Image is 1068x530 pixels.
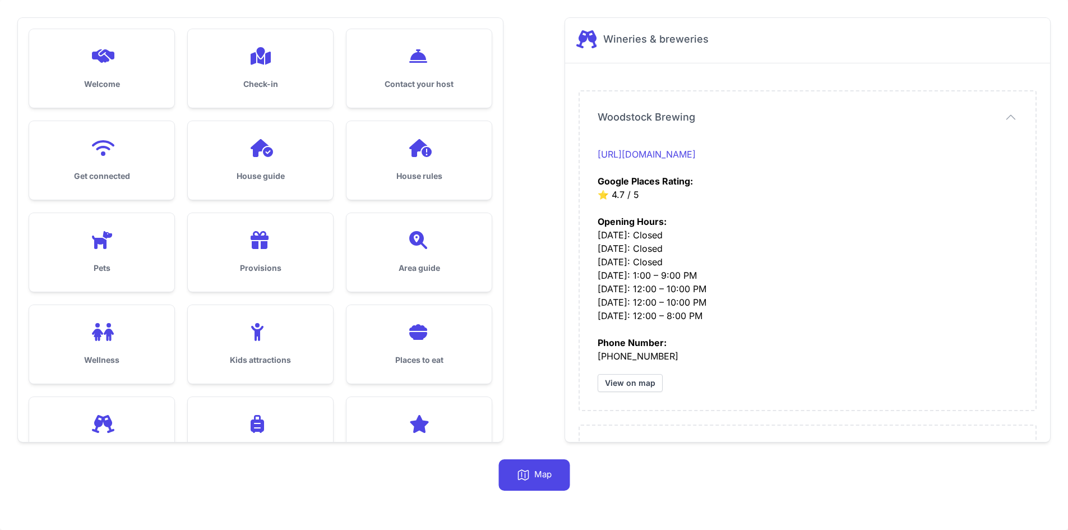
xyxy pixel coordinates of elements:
[47,170,156,182] h3: Get connected
[598,322,1018,363] div: [PHONE_NUMBER]
[598,148,1018,201] div: ⭐️ 4.7 / 5
[346,305,492,384] a: Places to eat
[364,354,474,366] h3: Places to eat
[188,397,333,476] a: Check-out
[29,213,174,292] a: Pets
[346,213,492,292] a: Area guide
[598,374,663,392] a: View on map
[47,262,156,274] h3: Pets
[206,354,315,366] h3: Kids attractions
[188,29,333,108] a: Check-in
[188,213,333,292] a: Provisions
[603,31,709,47] h2: Wineries & breweries
[346,121,492,200] a: House rules
[206,79,315,90] h3: Check-in
[364,262,474,274] h3: Area guide
[598,176,693,187] strong: Google Places Rating:
[364,170,474,182] h3: House rules
[188,305,333,384] a: Kids attractions
[206,170,315,182] h3: House guide
[188,121,333,200] a: House guide
[346,397,492,476] a: Reviews
[534,468,552,482] p: Map
[29,121,174,200] a: Get connected
[47,79,156,90] h3: Welcome
[206,262,315,274] h3: Provisions
[346,29,492,108] a: Contact your host
[598,216,667,227] strong: Opening Hours:
[598,109,695,125] span: Woodstock Brewing
[598,337,667,348] strong: Phone Number:
[29,29,174,108] a: Welcome
[598,149,696,160] a: [URL][DOMAIN_NAME]
[598,109,1018,125] button: Woodstock Brewing
[29,305,174,384] a: Wellness
[29,397,174,476] a: Wineries & Breweries
[598,201,1018,322] div: [DATE]: Closed [DATE]: Closed [DATE]: Closed [DATE]: 1:00 – 9:00 PM [DATE]: 12:00 – 10:00 PM [DAT...
[47,354,156,366] h3: Wellness
[364,79,474,90] h3: Contact your host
